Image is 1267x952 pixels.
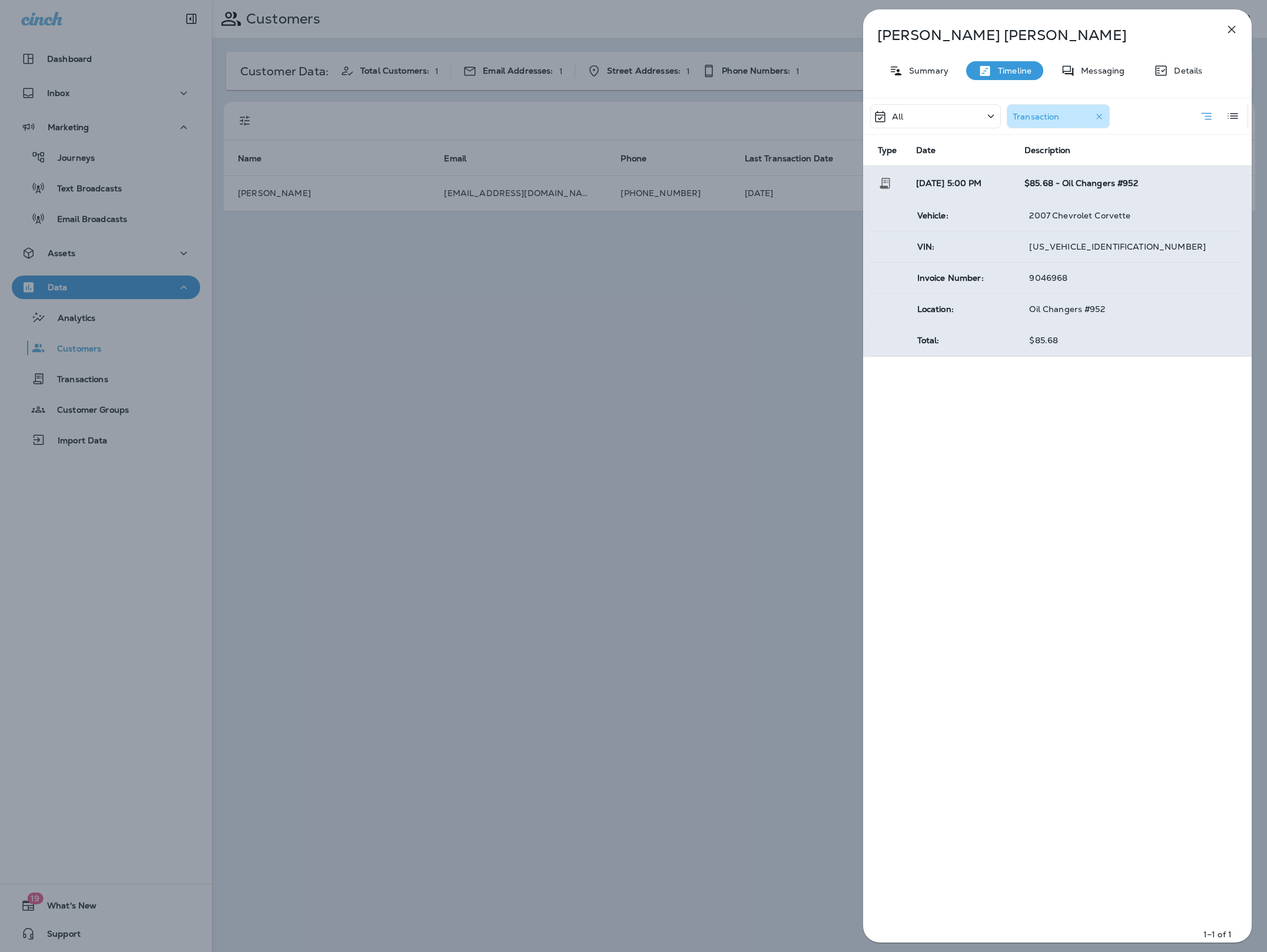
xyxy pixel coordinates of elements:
[917,273,984,283] span: Invoice Number:
[878,177,892,187] span: Transaction
[1221,104,1245,128] button: Log View
[1029,241,1206,252] span: [US_VEHICLE_IDENTIFICATION_NUMBER]
[1029,335,1058,346] span: $85.68
[916,145,936,155] span: Date
[1195,104,1218,128] button: Summary View
[916,178,982,188] span: [DATE] 5:00 PM
[1024,178,1138,188] span: $85.68 - Oil Changers #952
[917,335,940,346] span: Total:
[1075,66,1125,75] p: Messaging
[1203,928,1232,940] p: 1–1 of 1
[878,145,897,155] span: Type
[892,112,903,121] p: All
[877,27,1199,44] p: [PERSON_NAME] [PERSON_NAME]
[992,66,1031,75] p: Timeline
[1013,112,1060,121] p: Transaction
[917,210,948,221] span: Vehicle:
[1029,210,1130,221] span: 2007 Chevrolet Corvette
[1029,273,1067,283] span: 9046968
[1029,304,1105,314] span: Oil Changers #952
[917,304,954,314] span: Location:
[1024,145,1071,155] span: Description
[903,66,948,75] p: Summary
[1168,66,1202,75] p: Details
[917,241,935,252] span: VIN:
